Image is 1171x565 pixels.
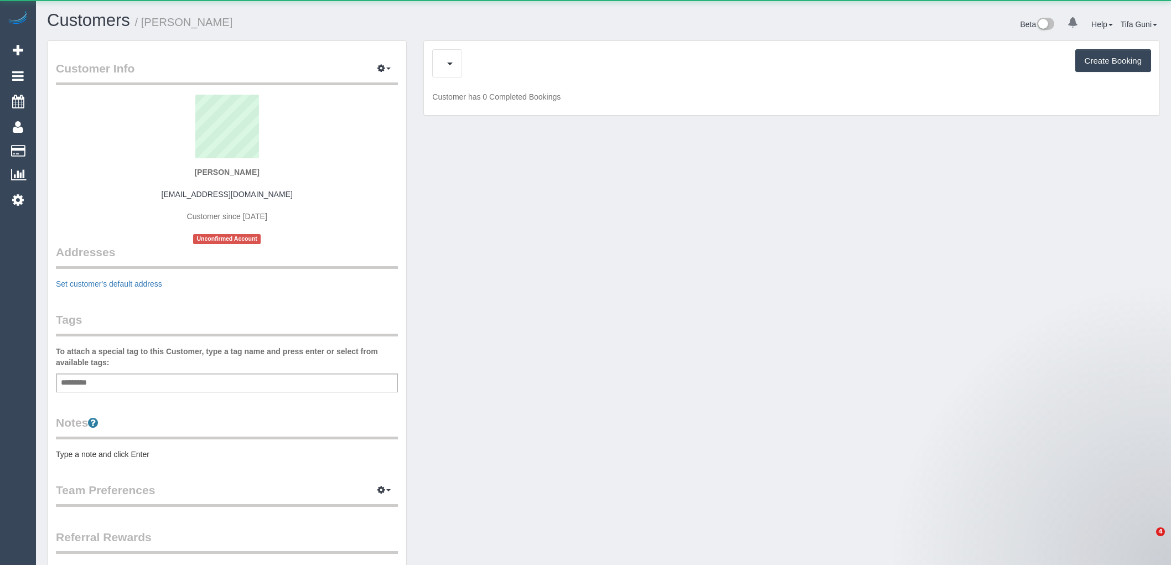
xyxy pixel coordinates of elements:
[162,190,293,199] a: [EMAIL_ADDRESS][DOMAIN_NAME]
[1133,527,1160,554] iframe: Intercom live chat
[135,16,233,28] small: / [PERSON_NAME]
[56,279,162,288] a: Set customer's default address
[194,168,259,177] strong: [PERSON_NAME]
[1091,20,1113,29] a: Help
[56,529,398,554] legend: Referral Rewards
[56,346,398,368] label: To attach a special tag to this Customer, type a tag name and press enter or select from availabl...
[193,234,261,243] span: Unconfirmed Account
[187,212,267,221] span: Customer since [DATE]
[1036,18,1054,32] img: New interface
[1121,20,1157,29] a: Tifa Guni
[1020,20,1054,29] a: Beta
[1075,49,1151,72] button: Create Booking
[56,414,398,439] legend: Notes
[7,11,29,27] img: Automaid Logo
[47,11,130,30] a: Customers
[56,449,398,460] pre: Type a note and click Enter
[56,60,398,85] legend: Customer Info
[56,482,398,507] legend: Team Preferences
[432,91,1151,102] p: Customer has 0 Completed Bookings
[56,312,398,336] legend: Tags
[1156,527,1165,536] span: 4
